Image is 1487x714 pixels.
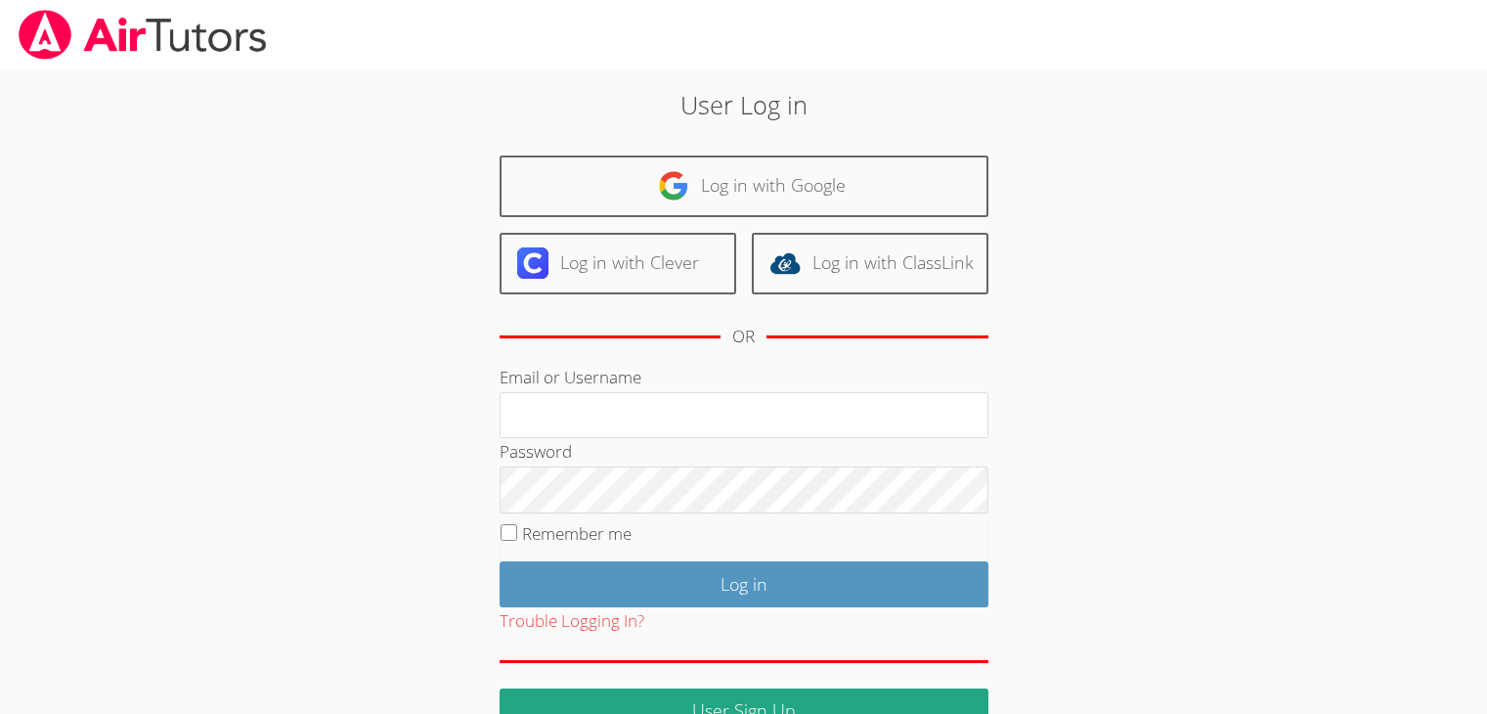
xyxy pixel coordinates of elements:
a: Log in with Google [500,156,988,217]
img: classlink-logo-d6bb404cc1216ec64c9a2012d9dc4662098be43eaf13dc465df04b49fa7ab582.svg [769,247,801,279]
img: airtutors_banner-c4298cdbf04f3fff15de1276eac7730deb9818008684d7c2e4769d2f7ddbe033.png [17,10,269,60]
a: Log in with ClassLink [752,233,988,294]
label: Remember me [522,522,632,545]
h2: User Log in [342,86,1145,123]
div: OR [732,323,755,351]
img: google-logo-50288ca7cdecda66e5e0955fdab243c47b7ad437acaf1139b6f446037453330a.svg [658,170,689,201]
a: Log in with Clever [500,233,736,294]
label: Email or Username [500,366,641,388]
img: clever-logo-6eab21bc6e7a338710f1a6ff85c0baf02591cd810cc4098c63d3a4b26e2feb20.svg [517,247,548,279]
label: Password [500,440,572,463]
input: Log in [500,561,988,607]
button: Trouble Logging In? [500,607,644,636]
